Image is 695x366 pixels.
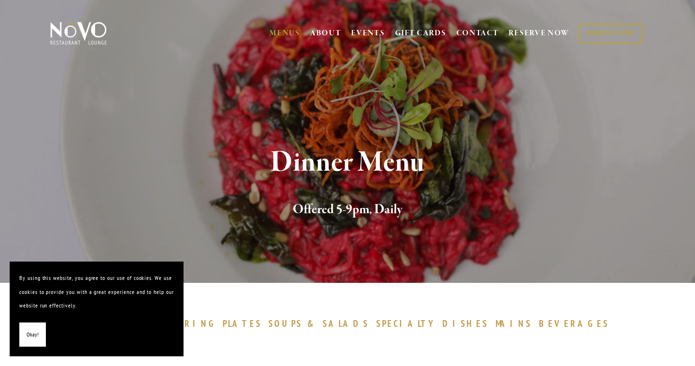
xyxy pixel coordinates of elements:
span: SHARING [159,318,218,329]
a: CONTACT [456,24,499,43]
section: Cookie banner [10,262,184,356]
h2: Offered 5-9pm, Daily [66,200,629,220]
h1: Dinner Menu [66,147,629,178]
button: Okay! [19,322,46,347]
span: PLATES [223,318,262,329]
span: DISHES [442,318,488,329]
span: SALADS [323,318,369,329]
p: By using this website, you agree to our use of cookies. We use cookies to provide you with a grea... [19,271,174,313]
a: MAINS [496,318,537,329]
a: MENUS [269,29,300,38]
a: GIFT CARDS [395,24,446,43]
a: SHARINGPLATES [159,318,266,329]
a: SOUPS&SALADS [269,318,373,329]
span: MAINS [496,318,532,329]
img: Novo Restaurant &amp; Lounge [48,21,109,45]
a: ORDER NOW [579,24,642,44]
a: EVENTS [351,29,384,38]
span: Okay! [27,328,39,342]
a: SPECIALTYDISHES [376,318,493,329]
span: SOUPS [269,318,302,329]
a: RESERVE NOW [509,24,569,43]
a: ABOUT [310,29,341,38]
span: & [307,318,318,329]
span: BEVERAGES [539,318,610,329]
a: BEVERAGES [539,318,614,329]
span: SPECIALTY [376,318,438,329]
